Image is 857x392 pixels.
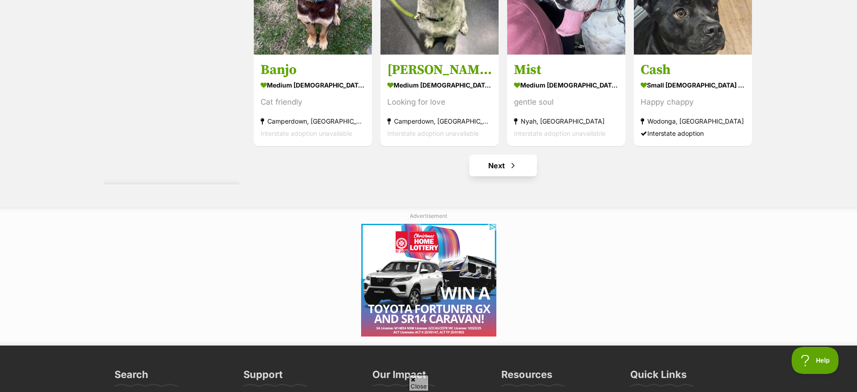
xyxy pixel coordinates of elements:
div: Cat friendly [261,96,365,108]
h3: Search [115,368,148,386]
nav: Pagination [253,155,753,176]
iframe: Advertisement [361,224,496,337]
strong: medium [DEMOGRAPHIC_DATA] Dog [387,78,492,91]
div: Happy chappy [641,96,745,108]
iframe: Help Scout Beacon - Open [792,347,839,374]
strong: Camperdown, [GEOGRAPHIC_DATA] [261,115,365,127]
strong: Wodonga, [GEOGRAPHIC_DATA] [641,115,745,127]
span: Close [409,375,429,391]
a: [PERSON_NAME] medium [DEMOGRAPHIC_DATA] Dog Looking for love Camperdown, [GEOGRAPHIC_DATA] Inters... [380,54,499,146]
h3: Support [243,368,283,386]
a: Banjo medium [DEMOGRAPHIC_DATA] Dog Cat friendly Camperdown, [GEOGRAPHIC_DATA] Interstate adoptio... [254,54,372,146]
a: Next page [469,155,537,176]
div: gentle soul [514,96,619,108]
div: Interstate adoption [641,127,745,139]
h3: Banjo [261,61,365,78]
a: Mist medium [DEMOGRAPHIC_DATA] Dog gentle soul Nyah, [GEOGRAPHIC_DATA] Interstate adoption unavai... [507,54,625,146]
h3: Resources [501,368,552,386]
span: Interstate adoption unavailable [387,129,479,137]
span: Interstate adoption unavailable [514,129,605,137]
span: Interstate adoption unavailable [261,129,352,137]
h3: Mist [514,61,619,78]
strong: small [DEMOGRAPHIC_DATA] Dog [641,78,745,91]
h3: Quick Links [630,368,687,386]
strong: Camperdown, [GEOGRAPHIC_DATA] [387,115,492,127]
h3: Our Impact [372,368,426,386]
h3: Cash [641,61,745,78]
h3: [PERSON_NAME] [387,61,492,78]
a: Cash small [DEMOGRAPHIC_DATA] Dog Happy chappy Wodonga, [GEOGRAPHIC_DATA] Interstate adoption [634,54,752,146]
div: Looking for love [387,96,492,108]
strong: Nyah, [GEOGRAPHIC_DATA] [514,115,619,127]
strong: medium [DEMOGRAPHIC_DATA] Dog [514,78,619,91]
strong: medium [DEMOGRAPHIC_DATA] Dog [261,78,365,91]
